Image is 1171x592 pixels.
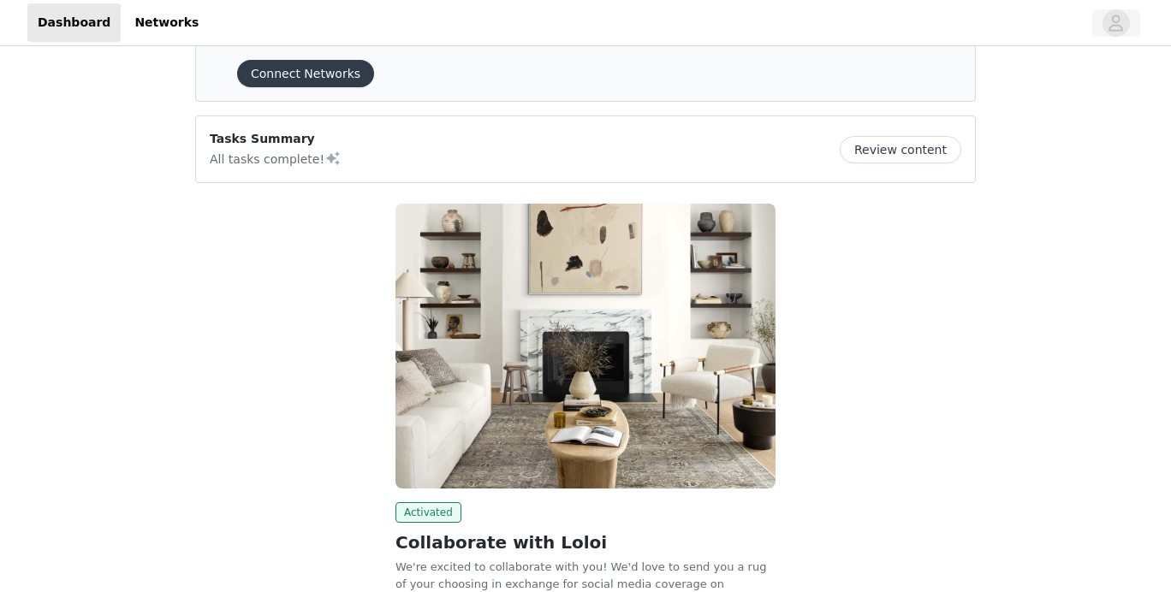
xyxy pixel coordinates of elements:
[395,204,776,488] img: Loloi Rugs
[210,130,342,148] p: Tasks Summary
[237,60,374,87] button: Connect Networks
[27,3,121,42] a: Dashboard
[1108,9,1124,37] div: avatar
[395,530,776,555] h2: Collaborate with Loloi
[210,148,342,169] p: All tasks complete!
[840,136,961,163] button: Review content
[124,3,209,42] a: Networks
[395,502,461,523] span: Activated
